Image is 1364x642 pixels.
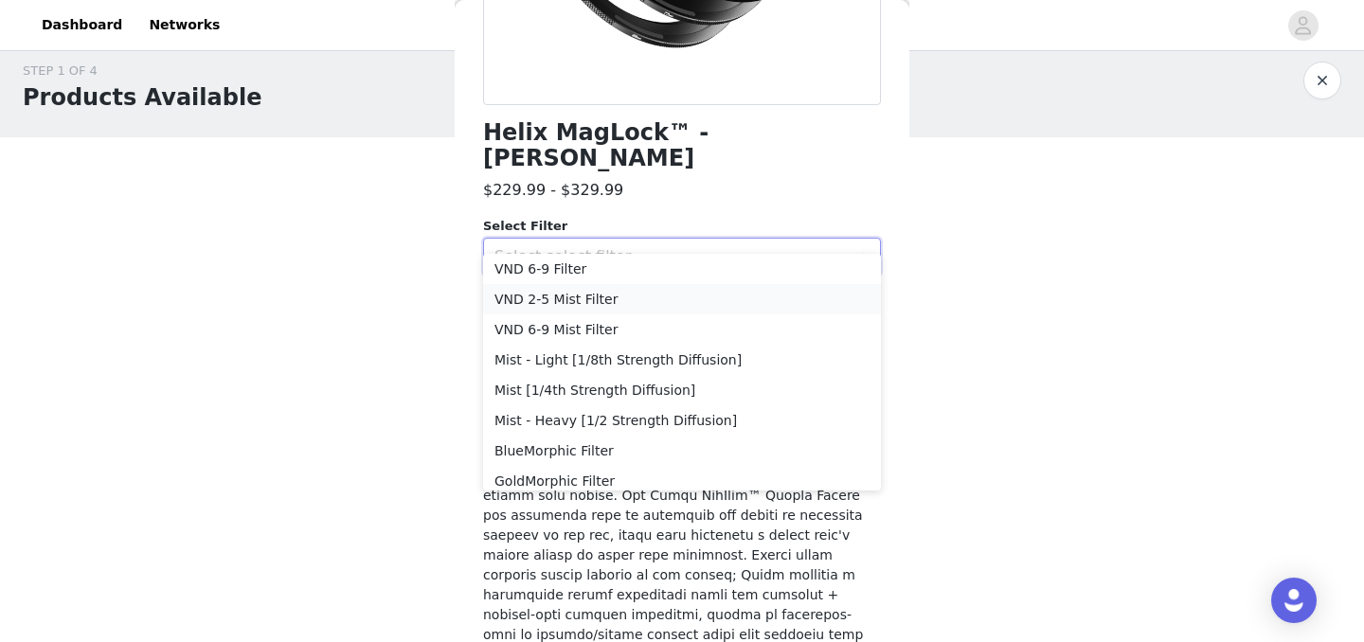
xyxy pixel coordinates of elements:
li: Mist [1/4th Strength Diffusion] [483,375,881,405]
i: icon: down [858,251,870,264]
li: BlueMorphic Filter [483,436,881,466]
a: Dashboard [30,4,134,46]
h1: Products Available [23,80,261,115]
li: Mist - Light [1/8th Strength Diffusion] [483,345,881,375]
li: VND 6-9 Mist Filter [483,314,881,345]
li: VND 2-5 Mist Filter [483,284,881,314]
h1: Helix MagLock™ - [PERSON_NAME] [483,120,881,171]
div: avatar [1294,10,1312,41]
h3: $229.99 - $329.99 [483,179,623,202]
li: GoldMorphic Filter [483,466,881,496]
div: Select Filter [483,217,881,236]
li: Mist - Heavy [1/2 Strength Diffusion] [483,405,881,436]
div: Open Intercom Messenger [1271,578,1317,623]
a: Networks [137,4,231,46]
div: STEP 1 OF 4 [23,62,261,80]
li: VND 6-9 Filter [483,254,881,284]
div: Select select filter [494,247,849,266]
